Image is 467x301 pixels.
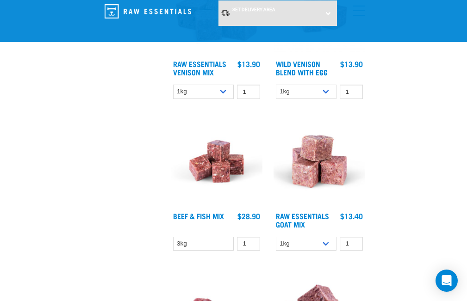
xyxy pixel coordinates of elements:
div: $13.90 [340,60,363,68]
div: $13.40 [340,212,363,220]
img: van-moving.png [221,9,230,17]
input: 1 [237,85,260,99]
div: $13.90 [237,60,260,68]
input: 1 [237,237,260,251]
img: Raw Essentials Logo [105,4,191,18]
div: $28.90 [237,212,260,220]
img: Beef Mackerel 1 [171,116,262,207]
a: Raw Essentials Venison Mix [173,61,226,74]
a: Wild Venison Blend with Egg [276,61,328,74]
a: Raw Essentials Goat Mix [276,214,329,226]
input: 1 [340,237,363,251]
div: Open Intercom Messenger [436,270,458,292]
span: Set Delivery Area [232,7,275,12]
input: 1 [340,85,363,99]
img: Goat M Ix 38448 [274,116,365,207]
a: Beef & Fish Mix [173,214,224,218]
